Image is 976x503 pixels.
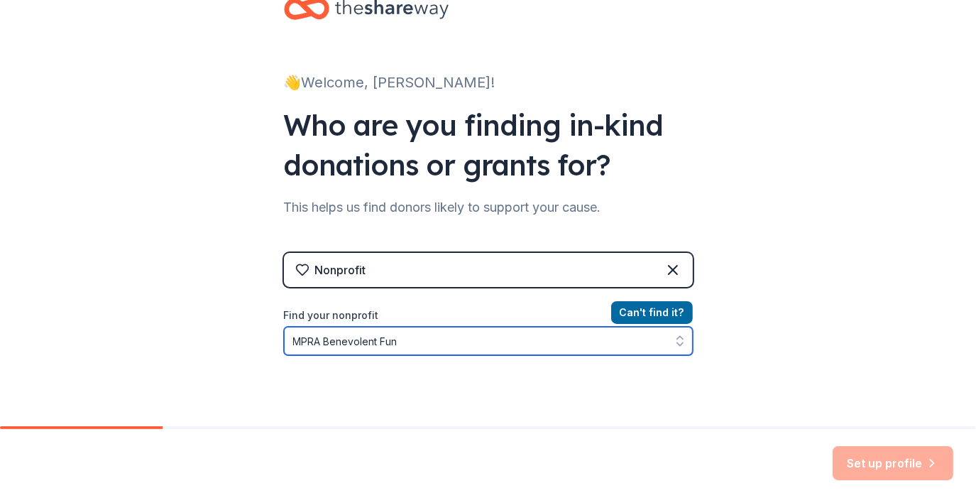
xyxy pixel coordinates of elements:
[315,261,366,278] div: Nonprofit
[284,71,693,94] div: 👋 Welcome, [PERSON_NAME]!
[284,307,693,324] label: Find your nonprofit
[284,105,693,185] div: Who are you finding in-kind donations or grants for?
[284,327,693,355] input: Search by name, EIN, or city
[284,196,693,219] div: This helps us find donors likely to support your cause.
[611,301,693,324] button: Can't find it?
